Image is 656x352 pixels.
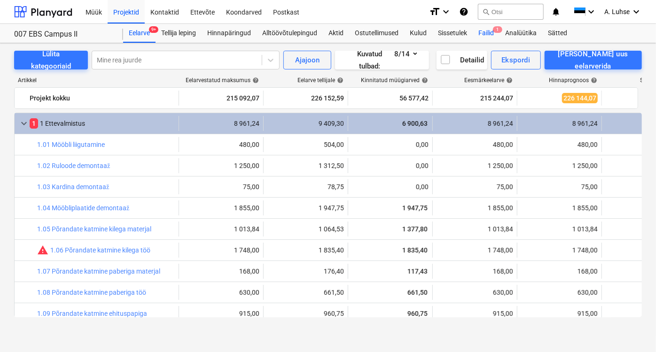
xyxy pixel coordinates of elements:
[501,54,530,66] div: Ekspordi
[437,289,513,296] div: 630,00
[202,24,257,43] div: Hinnapäringud
[401,246,429,254] span: 1 835,40
[149,26,158,33] span: 9+
[183,246,259,254] div: 1 748,00
[504,77,513,84] span: help
[437,162,513,169] div: 1 250,00
[473,24,500,43] div: Failid
[267,204,344,212] div: 1 947,75
[500,24,542,43] a: Analüütika
[549,77,597,84] div: Hinnaprognoos
[521,120,598,127] div: 8 961,24
[493,26,502,33] span: 1
[609,307,656,352] div: Vestlusvidin
[545,51,642,69] button: [PERSON_NAME] uus eelarverida
[156,24,202,43] a: Tellija leping
[401,120,429,127] span: 6 900,63
[37,268,160,275] a: 1.07 Põrandate katmine paberiga materjal
[349,24,404,43] a: Ostutellimused
[459,6,469,17] i: Abikeskus
[609,307,656,352] iframe: Chat Widget
[437,183,513,191] div: 75,00
[37,183,109,191] a: 1.03 Kardina demontaaž
[440,6,452,17] i: keyboard_arrow_down
[361,77,428,84] div: Kinnitatud müügiarved
[183,162,259,169] div: 1 250,00
[542,24,573,43] a: Sätted
[50,246,150,254] a: 1.06 Põrandate katmine kilega töö
[491,51,540,69] button: Ekspordi
[555,48,632,73] div: [PERSON_NAME] uus eelarverida
[521,246,598,254] div: 1 748,00
[25,48,77,73] div: Lülita kategooriaid
[123,24,156,43] div: Eelarve
[267,91,344,106] div: 226 152,59
[183,120,259,127] div: 8 961,24
[183,225,259,233] div: 1 013,84
[267,246,344,254] div: 1 835,40
[186,77,259,84] div: Eelarvestatud maksumus
[183,310,259,317] div: 915,00
[437,51,487,69] button: Detailid
[352,91,429,106] div: 56 577,42
[267,120,344,127] div: 9 409,30
[404,24,432,43] a: Kulud
[406,310,429,317] span: 960,75
[346,48,418,73] div: Kuvatud tulbad : 8/14
[420,77,428,84] span: help
[437,91,513,106] div: 215 244,07
[183,141,259,148] div: 480,00
[267,141,344,148] div: 504,00
[521,310,598,317] div: 915,00
[14,51,88,69] button: Lülita kategooriaid
[267,268,344,275] div: 176,40
[521,225,598,233] div: 1 013,84
[283,51,331,69] button: Ajajoon
[183,268,259,275] div: 168,00
[440,54,484,66] div: Detailid
[267,289,344,296] div: 661,50
[521,183,598,191] div: 75,00
[352,162,429,169] div: 0,00
[183,204,259,212] div: 1 855,00
[521,162,598,169] div: 1 250,00
[250,77,259,84] span: help
[257,24,323,43] div: Alltöövõtulepingud
[521,268,598,275] div: 168,00
[267,310,344,317] div: 960,75
[429,6,440,17] i: format_size
[521,141,598,148] div: 480,00
[437,310,513,317] div: 915,00
[401,225,429,233] span: 1 377,80
[37,225,151,233] a: 1.05 Põrandate katmine kilega materjal
[183,289,259,296] div: 630,00
[437,246,513,254] div: 1 748,00
[267,162,344,169] div: 1 312,50
[551,6,561,17] i: notifications
[464,77,513,84] div: Eesmärkeelarve
[30,91,175,106] div: Projekt kokku
[335,77,344,84] span: help
[37,289,146,296] a: 1.08 Põrandate katmine paberiga töö
[37,141,105,148] a: 1.01 Mööbli liigutamine
[183,183,259,191] div: 75,00
[37,310,147,317] a: 1.09 Põrandate katmine ehituspapiga
[406,289,429,296] span: 661,50
[631,6,642,17] i: keyboard_arrow_down
[562,93,598,103] span: 226 144,07
[473,24,500,43] a: Failid1
[297,77,344,84] div: Eelarve tellijale
[432,24,473,43] a: Sissetulek
[267,183,344,191] div: 78,75
[437,120,513,127] div: 8 961,24
[406,268,429,275] span: 117,43
[14,77,179,84] div: Artikkel
[437,268,513,275] div: 168,00
[30,118,38,129] span: 1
